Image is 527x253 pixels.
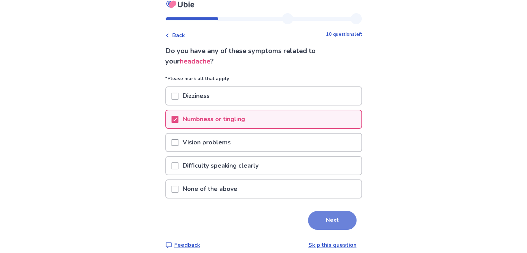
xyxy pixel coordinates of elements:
p: Dizziness [178,87,214,105]
p: Do you have any of these symptoms related to your ? [165,46,362,67]
p: 10 questions left [326,31,362,38]
span: Back [172,31,185,40]
p: Feedback [174,241,200,249]
p: None of the above [178,180,241,198]
span: headache [180,57,210,66]
a: Feedback [165,241,200,249]
p: Difficulty speaking clearly [178,157,263,175]
p: *Please mark all that apply [165,75,362,86]
button: Next [308,211,357,230]
a: Skip this question [308,241,357,249]
p: Numbness or tingling [178,110,249,128]
p: Vision problems [178,134,235,151]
